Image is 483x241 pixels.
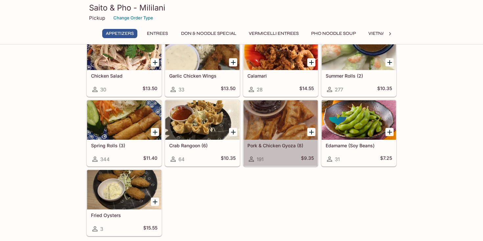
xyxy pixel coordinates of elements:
[100,156,110,162] span: 344
[89,15,105,21] p: Pickup
[165,100,240,140] div: Crab Rangoon (6)
[221,85,236,93] h5: $13.50
[87,170,162,236] a: Fried Oysters3$15.55
[247,73,314,79] h5: Calamari
[143,29,172,38] button: Entrees
[178,86,184,93] span: 33
[326,143,392,148] h5: Edamame (Soy Beans)
[169,143,236,148] h5: Crab Rangoon (6)
[91,212,157,218] h5: Fried Oysters
[177,29,240,38] button: Don & Noodle Special
[243,30,318,97] a: Calamari28$14.55
[87,31,161,70] div: Chicken Salad
[257,156,264,162] span: 191
[178,156,185,162] span: 64
[307,58,315,66] button: Add Calamari
[257,86,263,93] span: 28
[247,143,314,148] h5: Pork & Chicken Gyoza (8)
[143,85,157,93] h5: $13.50
[335,156,340,162] span: 31
[100,86,106,93] span: 30
[89,3,394,13] h3: Saito & Pho - Mililani
[377,85,392,93] h5: $10.35
[87,100,161,140] div: Spring Rolls (3)
[326,73,392,79] h5: Summer Rolls (2)
[151,58,159,66] button: Add Chicken Salad
[87,30,162,97] a: Chicken Salad30$13.50
[87,170,161,209] div: Fried Oysters
[243,31,318,70] div: Calamari
[165,100,240,166] a: Crab Rangoon (6)64$10.35
[151,128,159,136] button: Add Spring Rolls (3)
[243,100,318,140] div: Pork & Chicken Gyoza (8)
[165,31,240,70] div: Garlic Chicken Wings
[385,58,394,66] button: Add Summer Rolls (2)
[301,155,314,163] h5: $9.35
[229,128,237,136] button: Add Crab Rangoon (6)
[91,143,157,148] h5: Spring Rolls (3)
[229,58,237,66] button: Add Garlic Chicken Wings
[143,155,157,163] h5: $11.40
[243,100,318,166] a: Pork & Chicken Gyoza (8)191$9.35
[221,155,236,163] h5: $10.35
[321,100,396,166] a: Edamame (Soy Beans)31$7.25
[335,86,343,93] span: 277
[100,226,103,232] span: 3
[143,225,157,233] h5: $15.55
[299,85,314,93] h5: $14.55
[165,30,240,97] a: Garlic Chicken Wings33$13.50
[365,29,434,38] button: Vietnamese Sandwiches
[102,29,137,38] button: Appetizers
[151,198,159,206] button: Add Fried Oysters
[321,30,396,97] a: Summer Rolls (2)277$10.35
[91,73,157,79] h5: Chicken Salad
[322,100,396,140] div: Edamame (Soy Beans)
[307,128,315,136] button: Add Pork & Chicken Gyoza (8)
[169,73,236,79] h5: Garlic Chicken Wings
[322,31,396,70] div: Summer Rolls (2)
[245,29,302,38] button: Vermicelli Entrees
[87,100,162,166] a: Spring Rolls (3)344$11.40
[308,29,359,38] button: Pho Noodle Soup
[385,128,394,136] button: Add Edamame (Soy Beans)
[110,13,156,23] button: Change Order Type
[380,155,392,163] h5: $7.25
